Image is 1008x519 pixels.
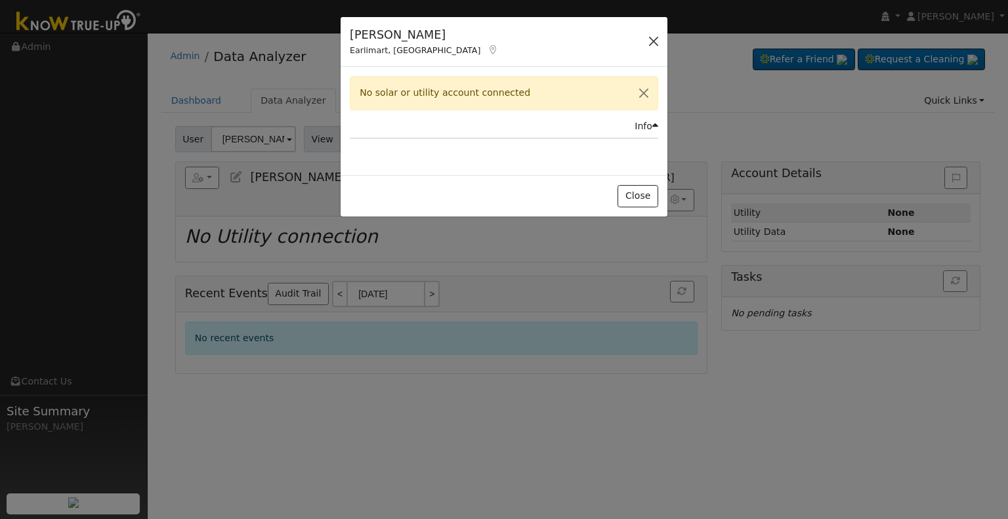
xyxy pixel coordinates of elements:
[630,77,658,109] button: Close
[487,45,499,55] a: Map
[618,185,658,207] button: Close
[635,119,658,133] div: Info
[350,45,480,55] span: Earlimart, [GEOGRAPHIC_DATA]
[350,76,658,110] div: No solar or utility account connected
[350,26,499,43] h5: [PERSON_NAME]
